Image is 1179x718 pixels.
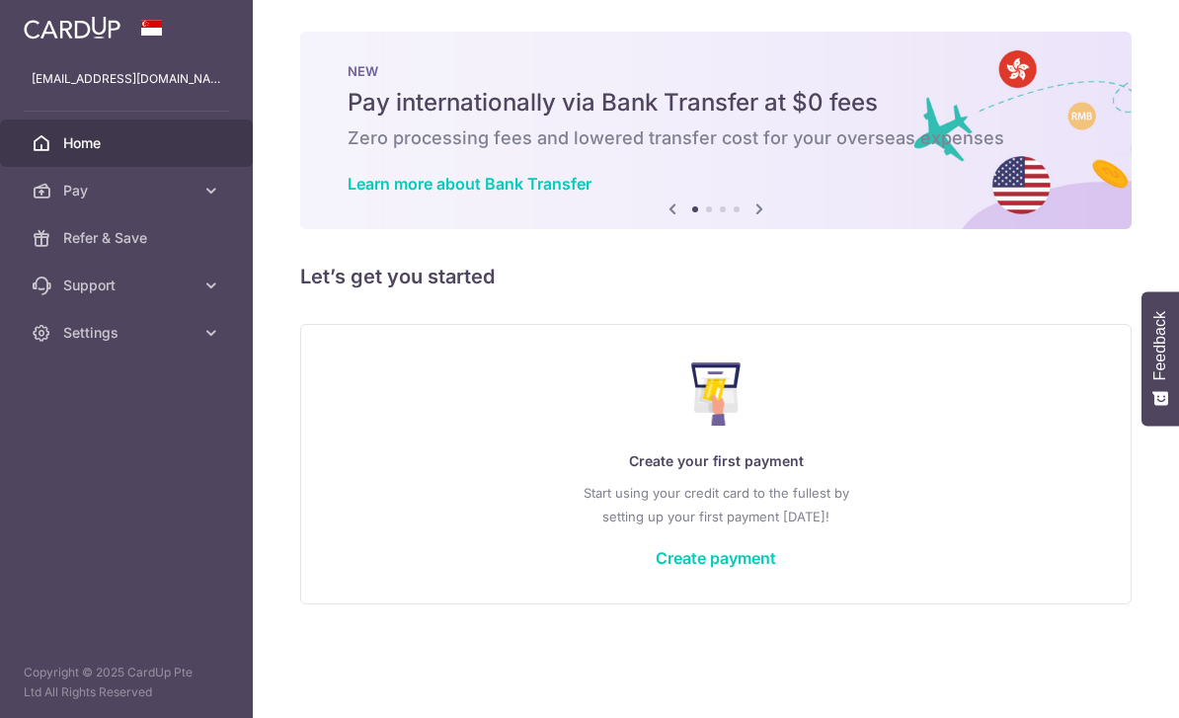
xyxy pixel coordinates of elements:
span: Settings [63,323,194,343]
img: CardUp [24,16,120,40]
p: Start using your credit card to the fullest by setting up your first payment [DATE]! [341,481,1091,528]
span: Support [63,276,194,295]
span: Home [63,133,194,153]
span: Refer & Save [63,228,194,248]
p: [EMAIL_ADDRESS][DOMAIN_NAME] [32,69,221,89]
h5: Pay internationally via Bank Transfer at $0 fees [348,87,1084,119]
p: Create your first payment [341,449,1091,473]
span: Pay [63,181,194,200]
button: Feedback - Show survey [1141,291,1179,426]
p: NEW [348,63,1084,79]
img: Make Payment [691,362,742,426]
img: Bank transfer banner [300,32,1132,229]
a: Learn more about Bank Transfer [348,174,591,194]
a: Create payment [656,548,776,568]
h5: Let’s get you started [300,261,1132,292]
span: Feedback [1151,311,1169,380]
h6: Zero processing fees and lowered transfer cost for your overseas expenses [348,126,1084,150]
